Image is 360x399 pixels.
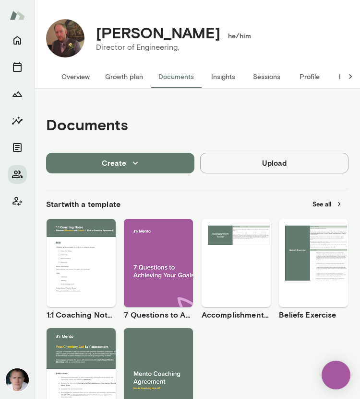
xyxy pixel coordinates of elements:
button: Insights [8,111,27,130]
button: See all [307,197,348,212]
img: Mento [10,6,25,24]
button: Growth Plan [8,84,27,103]
h6: 1:1 Coaching Notes [47,309,116,320]
h6: he/him [228,31,252,41]
button: Client app [8,192,27,211]
img: Mike Lane [6,368,29,391]
button: Sessions [8,57,27,77]
h4: [PERSON_NAME] [96,23,220,42]
button: Profile [288,65,331,88]
button: Members [8,165,27,184]
h6: Beliefs Exercise [279,309,348,320]
h6: 7 Questions to Achieving Your Goals [124,309,193,320]
button: Sessions [245,65,288,88]
button: Documents [8,138,27,157]
button: Documents [151,65,202,88]
button: Upload [200,153,348,173]
img: Brian Stanley [46,19,84,57]
button: Insights [202,65,245,88]
button: Growth plan [97,65,151,88]
h6: Accomplishment Tracker [202,309,271,320]
h4: Documents [46,115,128,134]
button: Home [8,31,27,50]
p: Director of Engineering, [96,42,244,53]
h6: Start with a template [46,198,120,210]
button: Overview [54,65,97,88]
button: Create [46,153,194,173]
